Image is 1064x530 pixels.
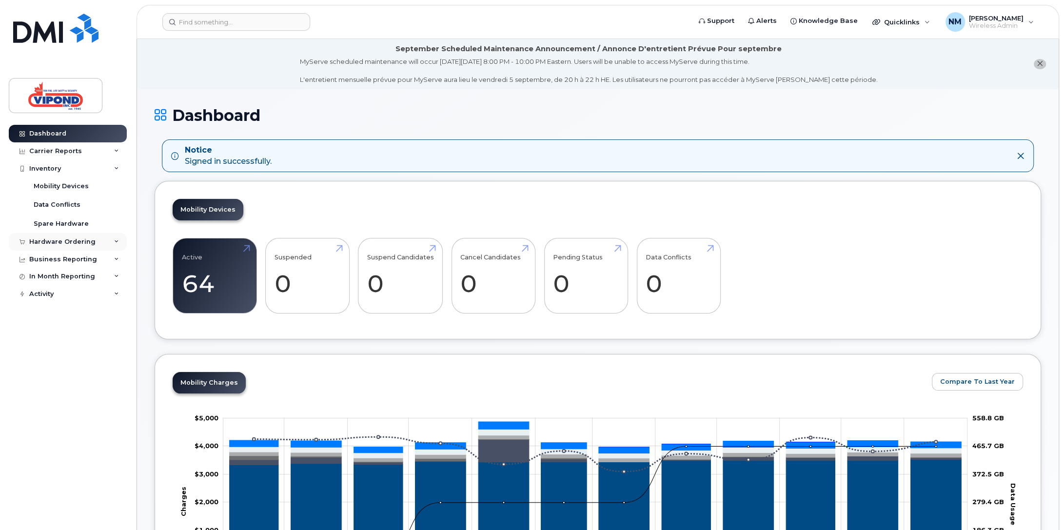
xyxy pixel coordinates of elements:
[185,145,272,167] div: Signed in successfully.
[646,244,711,308] a: Data Conflicts 0
[195,498,218,506] g: $0
[195,414,218,422] g: $0
[195,498,218,506] tspan: $2,000
[972,442,1004,450] tspan: 465.7 GB
[1009,483,1017,525] tspan: Data Usage
[173,372,246,393] a: Mobility Charges
[230,440,961,465] g: Roaming
[195,414,218,422] tspan: $5,000
[179,487,187,516] tspan: Charges
[972,414,1004,422] tspan: 558.8 GB
[185,145,272,156] strong: Notice
[553,244,619,308] a: Pending Status 0
[182,244,248,308] a: Active 64
[972,498,1004,506] tspan: 279.4 GB
[275,244,340,308] a: Suspended 0
[932,373,1023,391] button: Compare To Last Year
[195,470,218,478] tspan: $3,000
[195,442,218,450] tspan: $4,000
[395,44,782,54] div: September Scheduled Maintenance Announcement / Annonce D'entretient Prévue Pour septembre
[195,442,218,450] g: $0
[367,244,434,308] a: Suspend Candidates 0
[195,470,218,478] g: $0
[173,199,243,220] a: Mobility Devices
[155,107,1041,124] h1: Dashboard
[460,244,526,308] a: Cancel Candidates 0
[300,57,878,84] div: MyServe scheduled maintenance will occur [DATE][DATE] 8:00 PM - 10:00 PM Eastern. Users will be u...
[972,470,1004,478] tspan: 372.5 GB
[1034,59,1046,69] button: close notification
[940,377,1015,386] span: Compare To Last Year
